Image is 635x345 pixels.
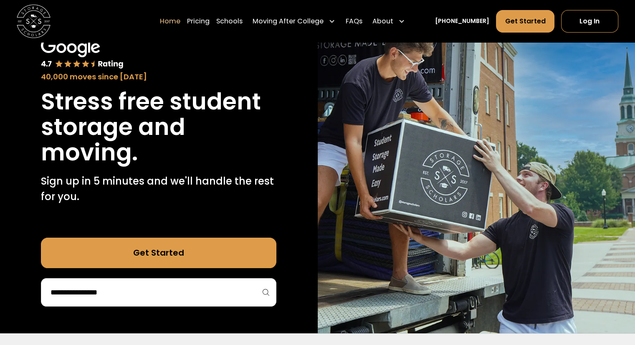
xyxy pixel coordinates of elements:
div: About [369,9,408,33]
div: 40,000 moves since [DATE] [41,71,276,82]
a: Home [160,9,180,33]
p: Sign up in 5 minutes and we'll handle the rest for you. [41,174,276,204]
a: Get Started [496,10,554,32]
a: Get Started [41,238,276,268]
a: Schools [216,9,243,33]
a: home [17,4,51,38]
a: Pricing [187,9,210,33]
div: About [372,16,393,26]
div: Moving After College [249,9,339,33]
a: Log In [561,10,618,32]
img: Storage Scholars main logo [17,4,51,38]
div: Moving After College [253,16,324,26]
a: [PHONE_NUMBER] [435,17,489,25]
img: Google 4.7 star rating [41,38,123,70]
h1: Stress free student storage and moving. [41,89,276,165]
a: FAQs [345,9,362,33]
